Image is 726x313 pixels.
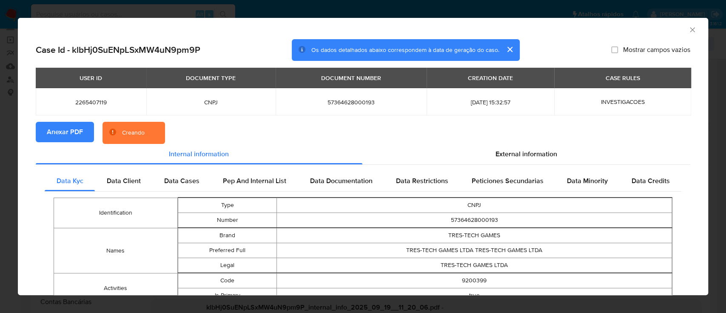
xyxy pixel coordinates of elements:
[74,71,107,85] div: USER ID
[277,243,672,258] td: TRES-TECH GAMES LTDA TRES-TECH GAMES LTDA
[277,228,672,243] td: TRES-TECH GAMES
[499,39,520,60] button: cerrar
[178,213,276,228] td: Number
[36,144,690,164] div: Detailed info
[18,18,708,295] div: closure-recommendation-modal
[463,71,518,85] div: CREATION DATE
[310,176,372,186] span: Data Documentation
[36,122,94,142] button: Anexar PDF
[631,176,669,186] span: Data Credits
[122,129,145,137] div: Creando
[157,98,265,106] span: CNPJ
[223,176,286,186] span: Pep And Internal List
[495,149,557,159] span: External information
[437,98,544,106] span: [DATE] 15:32:57
[600,71,645,85] div: CASE RULES
[36,44,200,55] h2: Case Id - klbHj0SuENpLSxMW4uN9pm9P
[178,243,276,258] td: Preferred Full
[178,258,276,273] td: Legal
[277,198,672,213] td: CNPJ
[311,46,499,54] span: Os dados detalhados abaixo correspondem à data de geração do caso.
[164,176,199,186] span: Data Cases
[54,198,178,228] td: Identification
[54,228,178,273] td: Names
[107,176,141,186] span: Data Client
[688,26,696,33] button: Fechar a janela
[178,198,276,213] td: Type
[277,213,672,228] td: 57364628000193
[396,176,448,186] span: Data Restrictions
[54,273,178,304] td: Activities
[277,288,672,303] td: true
[46,98,136,106] span: 2265407119
[45,171,681,191] div: Detailed internal info
[623,46,690,54] span: Mostrar campos vazios
[181,71,241,85] div: DOCUMENT TYPE
[178,228,276,243] td: Brand
[611,46,618,53] input: Mostrar campos vazios
[472,176,544,186] span: Peticiones Secundarias
[277,258,672,273] td: TRES-TECH GAMES LTDA
[286,98,416,106] span: 57364628000193
[169,149,229,159] span: Internal information
[316,71,386,85] div: DOCUMENT NUMBER
[277,273,672,288] td: 9200399
[567,176,608,186] span: Data Minority
[47,123,83,141] span: Anexar PDF
[601,98,644,106] span: INVESTIGACOES
[178,288,276,303] td: Is Primary
[57,176,83,186] span: Data Kyc
[178,273,276,288] td: Code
